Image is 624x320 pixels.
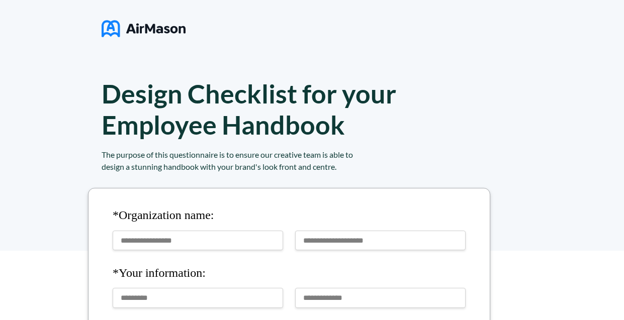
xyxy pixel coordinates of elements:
[102,149,514,161] div: The purpose of this questionnaire is to ensure our creative team is able to
[113,266,466,280] h4: *Your information:
[102,78,396,140] h1: Design Checklist for your Employee Handbook
[102,161,514,173] div: design a stunning handbook with your brand's look front and centre.
[113,208,466,223] h4: *Organization name:
[102,16,186,41] img: logo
